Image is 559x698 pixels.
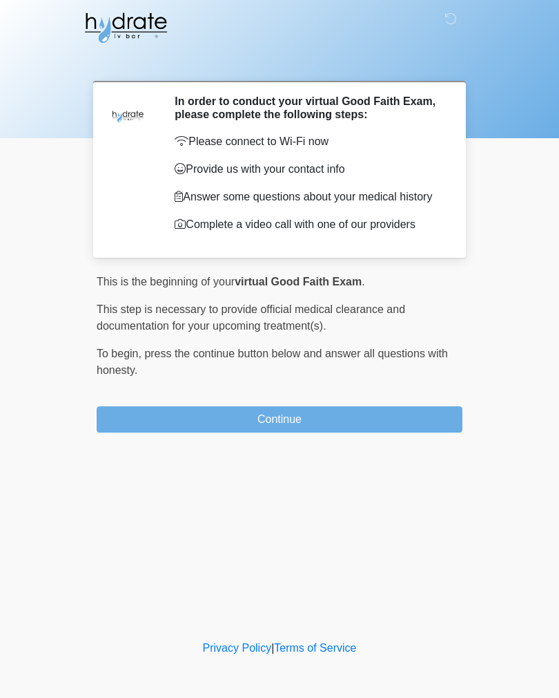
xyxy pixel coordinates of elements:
[274,642,356,654] a: Terms of Service
[203,642,272,654] a: Privacy Policy
[97,348,144,359] span: To begin,
[271,642,274,654] a: |
[83,10,168,45] img: Hydrate IV Bar - Fort Collins Logo
[175,216,442,233] p: Complete a video call with one of our providers
[107,95,148,136] img: Agent Avatar
[235,276,362,287] strong: virtual Good Faith Exam
[175,133,442,150] p: Please connect to Wi-Fi now
[175,95,442,121] h2: In order to conduct your virtual Good Faith Exam, please complete the following steps:
[86,50,473,75] h1: ‎ ‎ ‎
[97,276,235,287] span: This is the beginning of your
[175,161,442,178] p: Provide us with your contact info
[175,189,442,205] p: Answer some questions about your medical history
[97,406,462,433] button: Continue
[97,348,448,376] span: press the continue button below and answer all questions with honesty.
[97,303,405,332] span: This step is necessary to provide official medical clearance and documentation for your upcoming ...
[362,276,364,287] span: .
